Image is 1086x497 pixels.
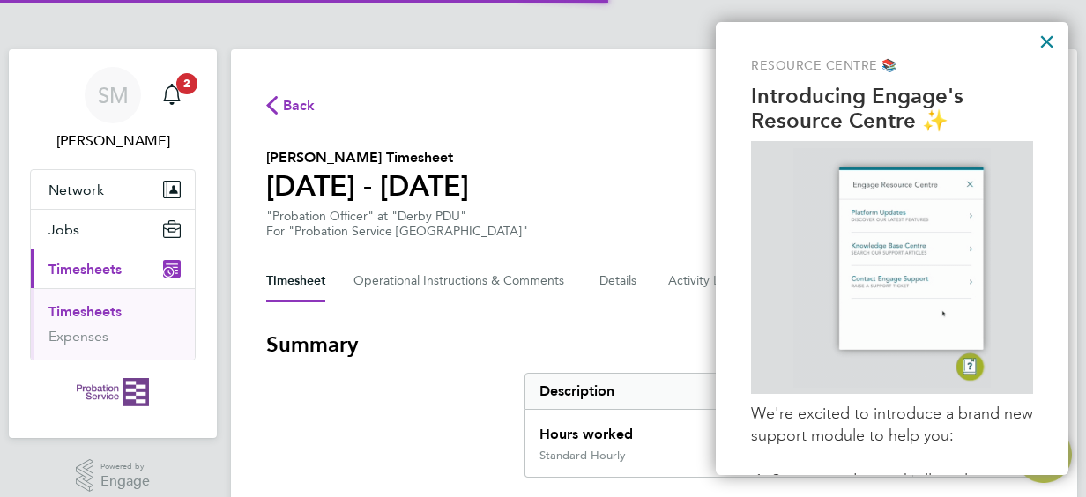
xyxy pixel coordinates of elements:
span: SM [98,84,129,107]
h3: Summary [266,330,1042,359]
img: probationservice-logo-retina.png [77,378,148,406]
img: GIF of Resource Centre being opened [793,148,991,387]
a: Timesheets [48,303,122,320]
div: Standard Hourly [539,449,626,463]
div: "Probation Officer" at "Derby PDU" [266,209,528,239]
span: Stella Muyunda [30,130,196,152]
nav: Main navigation [9,49,217,438]
div: Hours worked [525,410,912,449]
span: Network [48,182,104,198]
h2: [PERSON_NAME] Timesheet [266,147,469,168]
button: Timesheet [266,260,325,302]
div: For "Probation Service [GEOGRAPHIC_DATA]" [266,224,528,239]
div: Summary [524,373,1042,478]
div: Description [525,374,912,409]
span: Engage [100,474,150,489]
a: Expenses [48,328,108,345]
a: Go to home page [30,378,196,406]
span: Jobs [48,221,79,238]
p: We're excited to introduce a brand new support module to help you: [751,403,1033,447]
a: Go to account details [30,67,196,152]
span: Timesheets [48,261,122,278]
h1: [DATE] - [DATE] [266,168,469,204]
button: Details [599,260,640,302]
span: Back [283,95,316,116]
button: Close [1038,27,1055,56]
span: Powered by [100,459,150,474]
button: Operational Instructions & Comments [353,260,571,302]
span: 2 [176,73,197,94]
p: Introducing Engage's [751,84,1033,109]
p: Resource Centre 📚 [751,57,1033,75]
button: Activity Logs [668,260,742,302]
p: Resource Centre ✨ [751,108,1033,134]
